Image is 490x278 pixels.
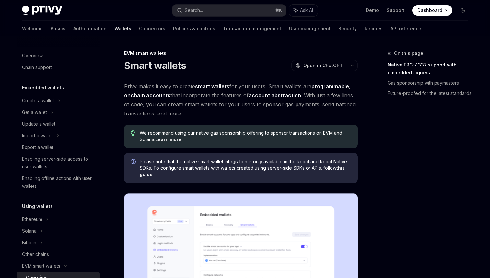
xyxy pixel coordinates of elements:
[388,60,473,78] a: Native ERC-4337 support with embedded signers
[223,21,281,36] a: Transaction management
[303,62,343,69] span: Open in ChatGPT
[338,21,357,36] a: Security
[22,202,53,210] h5: Using wallets
[22,227,37,235] div: Solana
[195,83,229,90] strong: smart wallets
[22,21,43,36] a: Welcome
[289,5,318,16] button: Ask AI
[458,5,468,16] button: Toggle dark mode
[417,7,442,14] span: Dashboard
[17,173,100,192] a: Enabling offline actions with user wallets
[17,50,100,62] a: Overview
[366,7,379,14] a: Demo
[22,262,60,270] div: EVM smart wallets
[412,5,452,16] a: Dashboard
[139,21,165,36] a: Connectors
[22,6,62,15] img: dark logo
[22,143,53,151] div: Export a wallet
[391,21,421,36] a: API reference
[131,130,135,136] svg: Tip
[22,108,47,116] div: Get a wallet
[388,88,473,99] a: Future-proofed for the latest standards
[114,21,131,36] a: Wallets
[22,64,52,71] div: Chain support
[22,215,42,223] div: Ethereum
[22,239,36,247] div: Bitcoin
[249,92,301,99] a: account abstraction
[291,60,347,71] button: Open in ChatGPT
[124,82,358,118] span: Privy makes it easy to create for your users. Smart wallets are that incorporate the features of ...
[173,21,215,36] a: Policies & controls
[387,7,404,14] a: Support
[73,21,107,36] a: Authentication
[388,78,473,88] a: Gas sponsorship with paymasters
[22,84,64,91] h5: Embedded wallets
[365,21,383,36] a: Recipes
[140,130,351,143] span: We recommend using our native gas sponsorship offering to sponsor transactions on EVM and Solana.
[17,248,100,260] a: Other chains
[22,155,96,171] div: Enabling server-side access to user wallets
[22,175,96,190] div: Enabling offline actions with user wallets
[22,97,54,104] div: Create a wallet
[17,62,100,73] a: Chain support
[131,159,137,165] svg: Info
[51,21,65,36] a: Basics
[275,8,282,13] span: ⌘ K
[394,49,423,57] span: On this page
[185,6,203,14] div: Search...
[289,21,331,36] a: User management
[140,158,351,178] span: Please note that this native smart wallet integration is only available in the React and React Na...
[22,120,55,128] div: Update a wallet
[300,7,313,14] span: Ask AI
[17,118,100,130] a: Update a wallet
[17,141,100,153] a: Export a wallet
[17,153,100,173] a: Enabling server-side access to user wallets
[124,50,358,56] div: EVM smart wallets
[22,52,43,60] div: Overview
[172,5,286,16] button: Search...⌘K
[22,132,53,139] div: Import a wallet
[124,60,186,71] h1: Smart wallets
[22,250,49,258] div: Other chains
[155,137,181,142] a: Learn more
